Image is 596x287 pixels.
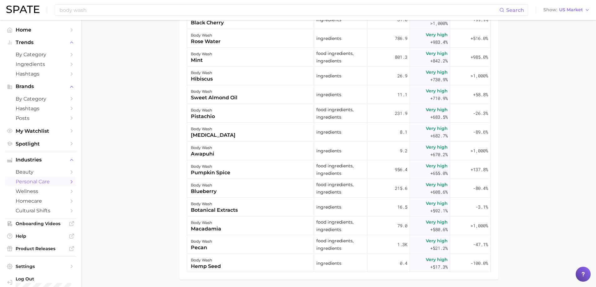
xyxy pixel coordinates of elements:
span: Very high [426,162,448,170]
div: pistachio [191,113,215,120]
span: +730.9% [430,76,448,83]
span: Onboarding Videos [16,221,66,226]
span: Log Out [16,276,79,282]
span: by Category [16,96,66,102]
span: >1,000% [471,148,488,154]
div: body wash [191,50,212,58]
span: 16.5 [397,203,407,211]
span: Hashtags [16,71,66,77]
span: 11.1 [397,91,407,98]
a: by Category [5,50,76,59]
span: Very high [426,181,448,188]
span: ingredients [316,91,341,98]
span: -89.6% [473,128,488,136]
span: +985.0% [471,53,488,61]
a: Hashtags [5,104,76,113]
div: pecan [191,244,212,251]
span: Trends [16,40,66,45]
span: 956.4 [395,166,407,173]
span: Ingredients [16,61,66,67]
span: beauty [16,169,66,175]
a: personal care [5,177,76,186]
span: Brands [16,84,66,89]
span: Very high [426,143,448,151]
span: +516.0% [471,35,488,42]
button: body washsweet almond oilingredients11.1Very high+710.9%+58.8% [187,85,491,104]
span: Industries [16,157,66,163]
span: cultural shifts [16,208,66,214]
div: body wash [191,200,238,208]
a: wellness [5,186,76,196]
span: >1,000% [430,20,448,26]
span: ingredients [316,203,341,211]
span: +710.9% [430,95,448,102]
button: body washblueberryfood ingredients, ingredients215.6Very high+608.6%-80.4% [187,179,491,198]
span: 1.3k [397,241,407,248]
div: blueberry [191,188,216,195]
button: body washpecanfood ingredients, ingredients1.3kVery high+521.2%-47.1% [187,235,491,254]
button: body washpumpkin spicefood ingredients, ingredients956.4Very high+655.0%+137.8% [187,160,491,179]
a: Hashtags [5,69,76,79]
span: Spotlight [16,141,66,147]
div: body wash [191,106,215,114]
span: -80.4% [473,185,488,192]
span: +592.1% [430,207,448,215]
div: body wash [191,238,212,245]
button: ShowUS Market [542,6,591,14]
span: -47.1% [473,241,488,248]
span: food ingredients, ingredients [316,237,365,252]
div: body wash [191,256,221,264]
span: +580.6% [430,226,448,233]
button: body washhemp seedingredients0.4Very high+517.3%-100.0% [187,254,491,273]
button: body washmintfood ingredients, ingredients801.3Very high+842.2%+985.0% [187,48,491,67]
span: 801.3 [395,53,407,61]
div: body wash [191,219,221,226]
span: >1,000% [471,223,488,229]
div: body wash [191,144,214,151]
span: >1,000% [471,73,488,79]
span: ingredients [316,35,341,42]
span: -3.1% [476,203,488,211]
span: Very high [426,68,448,76]
span: US Market [559,8,583,12]
span: Very high [426,106,448,113]
a: Onboarding Videos [5,219,76,228]
span: 9.2 [400,147,407,155]
a: homecare [5,196,76,206]
span: food ingredients, ingredients [316,50,365,65]
span: 215.6 [395,185,407,192]
div: black cherry [191,19,224,27]
span: 26.9 [397,72,407,80]
span: Show [543,8,557,12]
div: [MEDICAL_DATA] [191,131,236,139]
span: ingredients [316,260,341,267]
div: body wash [191,69,213,77]
div: hibiscus [191,75,213,83]
button: body washbotanical extractsingredients16.5Very high+592.1%-3.1% [187,198,491,216]
span: My Watchlist [16,128,66,134]
a: Posts [5,113,76,123]
span: -100.0% [471,260,488,267]
span: food ingredients, ingredients [316,106,365,121]
a: cultural shifts [5,206,76,215]
span: Very high [426,237,448,245]
span: +608.6% [430,188,448,196]
span: +517.3% [430,263,448,271]
span: 786.9 [395,35,407,42]
span: Posts [16,115,66,121]
div: botanical extracts [191,206,238,214]
span: +683.5% [430,113,448,121]
span: Home [16,27,66,33]
a: My Watchlist [5,126,76,136]
span: 231.9 [395,110,407,117]
span: personal care [16,179,66,185]
div: macadamia [191,225,221,233]
span: Very high [426,218,448,226]
div: rose water [191,38,221,45]
a: by Category [5,94,76,104]
span: homecare [16,198,66,204]
span: Very high [426,50,448,57]
a: Product Releases [5,244,76,253]
button: body washawapuhiingredients9.2Very high+670.2%>1,000% [187,141,491,160]
span: ingredients [316,72,341,80]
